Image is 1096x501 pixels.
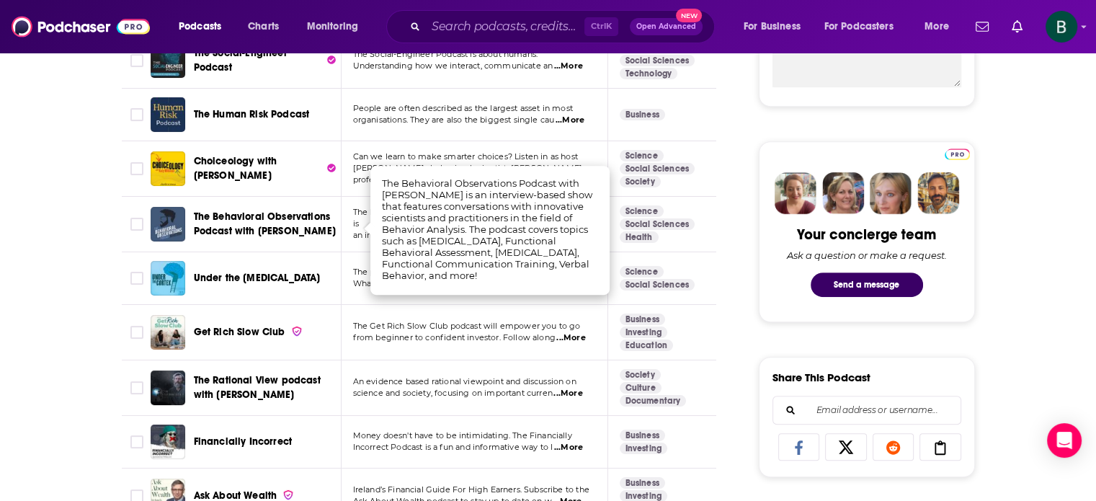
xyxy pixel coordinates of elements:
span: The Behavioral Observations Podcast with [PERSON_NAME] [194,210,336,237]
a: Financially Incorrect [151,425,185,459]
a: Social Sciences [620,55,695,66]
button: Open AdvancedNew [630,18,703,35]
a: Documentary [620,395,687,407]
span: Toggle select row [130,326,143,339]
button: open menu [734,15,819,38]
a: Pro website [945,146,970,160]
a: Social Sciences [620,279,695,291]
span: Get Rich Slow Club [194,326,285,338]
span: ...More [556,332,585,344]
span: The Get Rich Slow Club podcast will empower you to go [353,321,581,331]
img: The Social-Engineer Podcast [151,43,185,78]
span: Financially Incorrect [194,435,293,448]
span: The Human Risk Podcast [194,108,310,120]
span: an interview-based show that features conversatio [353,230,554,240]
img: Under the Cortex [151,261,185,296]
span: from beginner to confident investor. Follow along [353,332,556,342]
a: The Behavioral Observations Podcast with [PERSON_NAME] [194,210,337,239]
a: Business [620,430,665,441]
span: organisations. They are also the biggest single cau [353,115,555,125]
a: Get Rich Slow Club [194,325,303,340]
span: Understanding how we interact, communicate an [353,61,553,71]
input: Search podcasts, credits, & more... [426,15,584,38]
div: Your concierge team [797,226,936,244]
a: Society [620,369,661,381]
a: Culture [620,382,661,394]
img: User Profile [1046,11,1077,43]
button: open menu [297,15,377,38]
span: [PERSON_NAME]--behavioral scientist, [PERSON_NAME] profe [353,163,583,185]
a: The Social-Engineer Podcast [194,46,337,75]
img: verified Badge [282,489,294,501]
button: Send a message [811,272,923,297]
div: Search podcasts, credits, & more... [400,10,729,43]
span: The Rational View podcast with [PERSON_NAME] [194,374,321,401]
span: Ireland’s Financial Guide For High Earners. Subscribe to the [353,484,589,495]
div: Search followers [772,396,961,425]
span: ...More [553,388,582,399]
a: Business [620,109,665,120]
span: What does science tell us about the way the think, [353,278,555,288]
a: Society [620,176,661,187]
a: Business [620,314,665,325]
span: The Social-Engineer Podcast [194,47,288,74]
span: Toggle select row [130,108,143,121]
div: Ask a question or make a request. [787,249,947,261]
a: The Rational View podcast with Dr. Al Scott [151,371,185,405]
a: Share on Reddit [873,433,914,461]
span: New [676,9,702,22]
img: Podchaser - Follow, Share and Rate Podcasts [12,13,150,40]
span: Logged in as betsy46033 [1046,11,1077,43]
span: Incorrect Podcast is a fun and informative way to l [353,442,553,452]
span: Money doesn't have to be intimidating. The Financially [353,430,572,440]
span: The Social-Engineer Podcast is about humans. [353,49,538,59]
img: Get Rich Slow Club [151,315,185,350]
a: Health [620,231,659,243]
a: The Rational View podcast with [PERSON_NAME] [194,373,337,402]
img: Jules Profile [870,172,912,214]
span: Toggle select row [130,272,143,285]
span: Open Advanced [636,23,696,30]
a: Under the [MEDICAL_DATA] [194,271,321,285]
span: Ctrl K [584,17,618,36]
span: The Behavioral Observations Podcast with [PERSON_NAME] is [353,207,594,229]
img: Jon Profile [917,172,959,214]
span: Toggle select row [130,435,143,448]
button: open menu [169,15,240,38]
a: Social Sciences [620,163,695,174]
a: Share on Facebook [778,433,820,461]
a: Copy Link [919,433,961,461]
img: verified Badge [291,325,303,337]
button: Show profile menu [1046,11,1077,43]
img: The Human Risk Podcast [151,97,185,132]
a: Charts [239,15,288,38]
a: Business [620,477,665,489]
a: The Behavioral Observations Podcast with Matt Cicoria [151,207,185,241]
img: Sydney Profile [775,172,816,214]
a: Social Sciences [620,218,695,230]
a: Financially Incorrect [194,435,293,449]
a: Show notifications dropdown [970,14,994,39]
a: Investing [620,443,668,454]
img: Barbara Profile [822,172,864,214]
a: Show notifications dropdown [1006,14,1028,39]
span: More [925,17,949,37]
a: Science [620,266,664,278]
span: An evidence based rational viewpoint and discussion on [353,376,576,386]
span: Under the [MEDICAL_DATA] [194,272,321,284]
a: Choiceology with Katy Milkman [151,151,185,186]
span: People are often described as the largest asset in most [353,103,573,113]
a: Science [620,150,664,161]
span: Choiceology with [PERSON_NAME] [194,155,277,182]
a: Technology [620,68,678,79]
span: For Business [744,17,801,37]
h3: Share This Podcast [772,371,870,384]
button: open menu [815,15,914,38]
span: Toggle select row [130,54,143,67]
span: Toggle select row [130,381,143,394]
